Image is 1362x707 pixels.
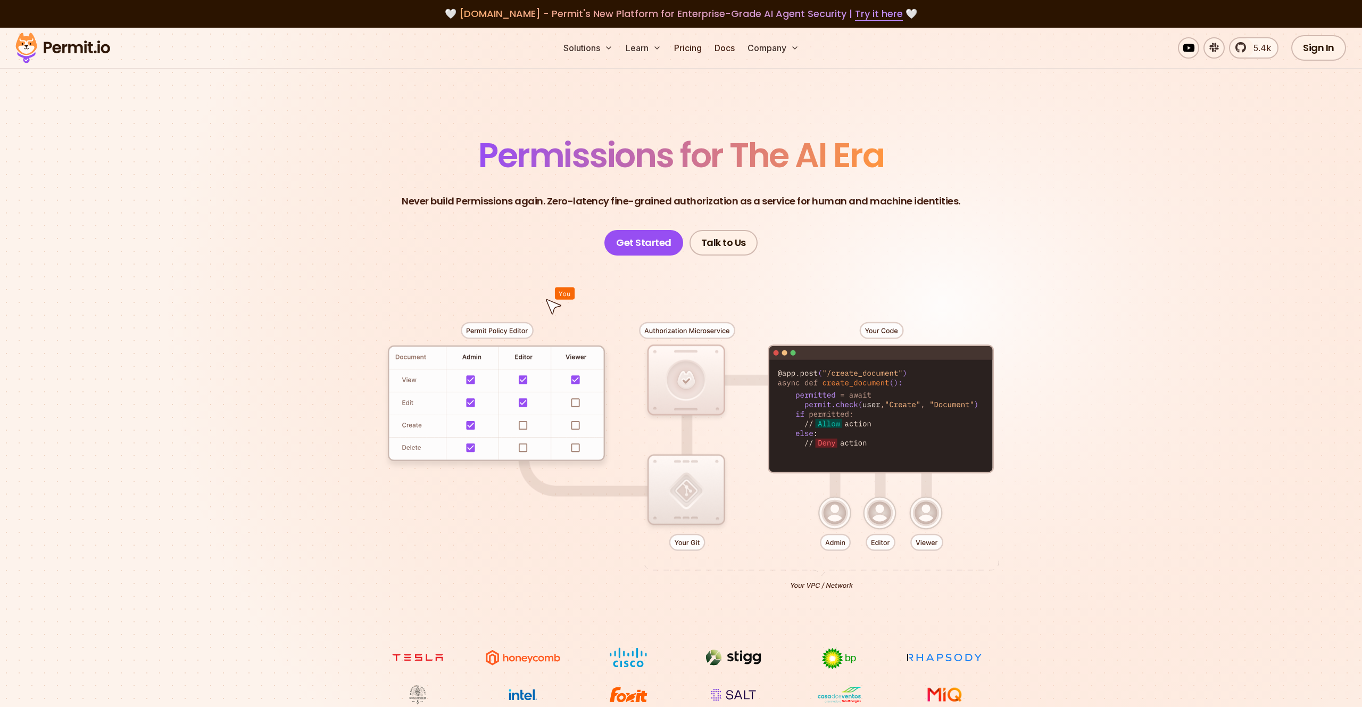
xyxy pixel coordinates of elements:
img: Honeycomb [483,647,563,668]
img: Foxit [588,685,668,705]
img: Intel [483,685,563,705]
a: Sign In [1291,35,1346,61]
button: Company [743,37,803,59]
span: 5.4k [1247,42,1271,54]
img: Cisco [588,647,668,668]
a: Pricing [670,37,706,59]
a: Try it here [855,7,903,21]
img: bp [799,647,879,670]
p: Never build Permissions again. Zero-latency fine-grained authorization as a service for human and... [402,194,960,209]
img: salt [694,685,774,705]
img: Maricopa County Recorder\'s Office [378,685,458,705]
a: Docs [710,37,739,59]
a: Get Started [604,230,683,256]
img: tesla [378,647,458,668]
img: Rhapsody Health [904,647,984,668]
div: 🤍 🤍 [26,6,1336,21]
button: Learn [621,37,666,59]
img: Permit logo [11,30,115,66]
button: Solutions [559,37,617,59]
img: Stigg [694,647,774,668]
img: MIQ [909,686,981,704]
img: Casa dos Ventos [799,685,879,705]
a: 5.4k [1229,37,1278,59]
span: Permissions for The AI Era [478,131,884,179]
a: Talk to Us [690,230,758,256]
span: [DOMAIN_NAME] - Permit's New Platform for Enterprise-Grade AI Agent Security | [459,7,903,20]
